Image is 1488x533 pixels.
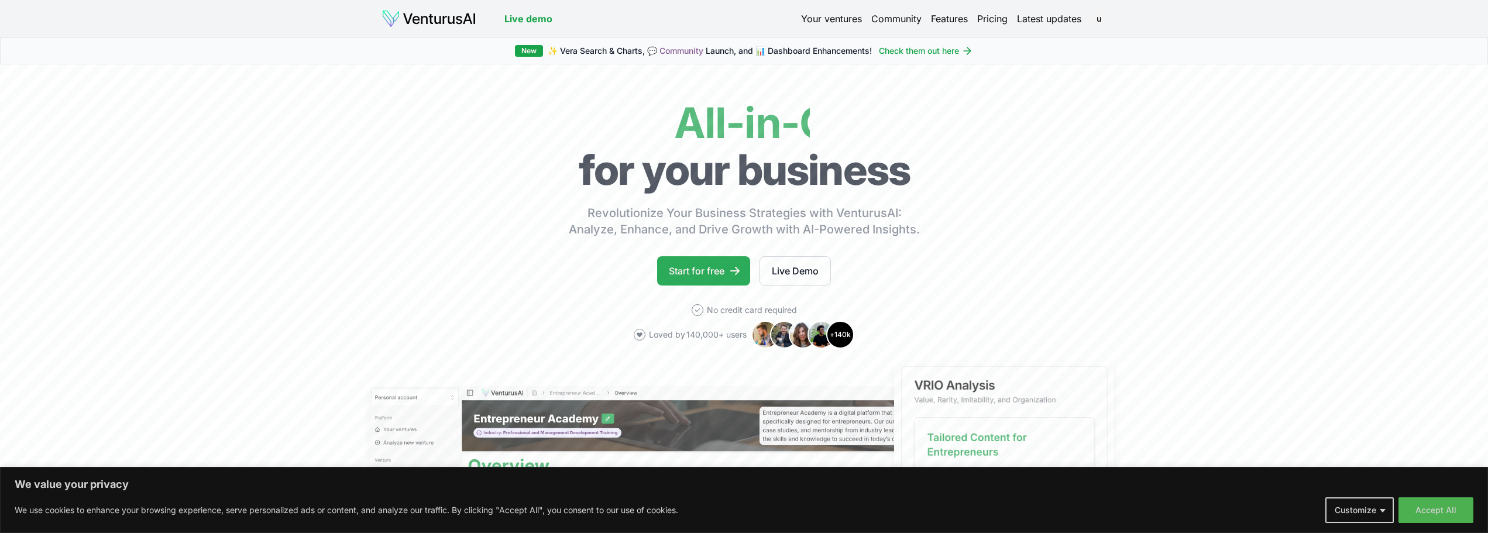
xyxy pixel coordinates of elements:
button: Customize [1325,497,1394,523]
a: Your ventures [801,12,862,26]
a: Live demo [504,12,552,26]
button: u [1091,11,1107,27]
img: logo [382,9,476,28]
a: Live Demo [760,256,831,286]
a: Latest updates [1017,12,1081,26]
p: We use cookies to enhance your browsing experience, serve personalized ads or content, and analyz... [15,503,678,517]
a: Features [931,12,968,26]
a: Community [871,12,922,26]
a: Start for free [657,256,750,286]
img: Avatar 2 [770,321,798,349]
img: Avatar 1 [751,321,779,349]
span: ✨ Vera Search & Charts, 💬 Launch, and 📊 Dashboard Enhancements! [548,45,872,57]
p: We value your privacy [15,477,1473,491]
div: New [515,45,543,57]
img: Avatar 4 [807,321,836,349]
button: Accept All [1398,497,1473,523]
a: Community [659,46,703,56]
span: u [1090,9,1108,28]
img: Avatar 3 [789,321,817,349]
a: Pricing [977,12,1008,26]
a: Check them out here [879,45,973,57]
